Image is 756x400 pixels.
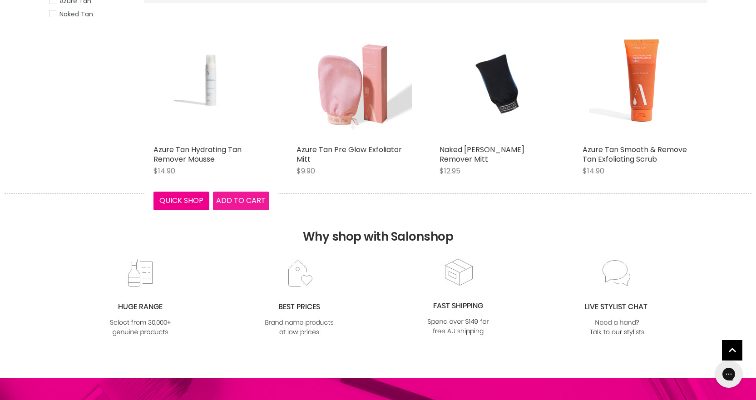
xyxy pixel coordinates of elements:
img: fast.jpg [421,257,495,337]
span: $14.90 [153,166,175,176]
span: $9.90 [296,166,315,176]
a: Azure Tan Pre Glow Exfoliator Mitt [296,144,402,164]
button: Quick shop [153,192,210,210]
img: Azure Tan Pre Glow Exfoliator Mitt [296,25,412,140]
a: Azure Tan Hydrating Tan Remover Mousse [153,25,269,140]
img: Naked Tan Tan Remover Mitt [455,25,539,140]
a: Naked Tan [49,9,133,19]
span: Back to top [722,340,742,364]
a: Azure Tan Smooth & Remove Tan Exfoliating Scrub [583,25,698,140]
span: Naked Tan [59,10,93,19]
a: Back to top [722,340,742,360]
img: Azure Tan Smooth & Remove Tan Exfoliating Scrub [589,25,692,140]
img: range2_8cf790d4-220e-469f-917d-a18fed3854b6.jpg [104,258,177,338]
img: chat_c0a1c8f7-3133-4fc6-855f-7264552747f6.jpg [580,258,654,338]
img: Azure Tan Hydrating Tan Remover Mousse [173,25,250,140]
a: Naked Tan Tan Remover Mitt [440,25,555,140]
button: Add to cart [213,192,269,210]
h2: Why shop with Salonshop [5,193,751,257]
a: Azure Tan Smooth & Remove Tan Exfoliating Scrub [583,144,687,164]
iframe: Gorgias live chat messenger [711,357,747,391]
a: Azure Tan Hydrating Tan Remover Mousse [153,144,242,164]
img: prices.jpg [262,258,336,338]
span: Add to cart [216,195,266,206]
span: $14.90 [583,166,604,176]
a: Naked [PERSON_NAME] Remover Mitt [440,144,524,164]
span: $12.95 [440,166,460,176]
